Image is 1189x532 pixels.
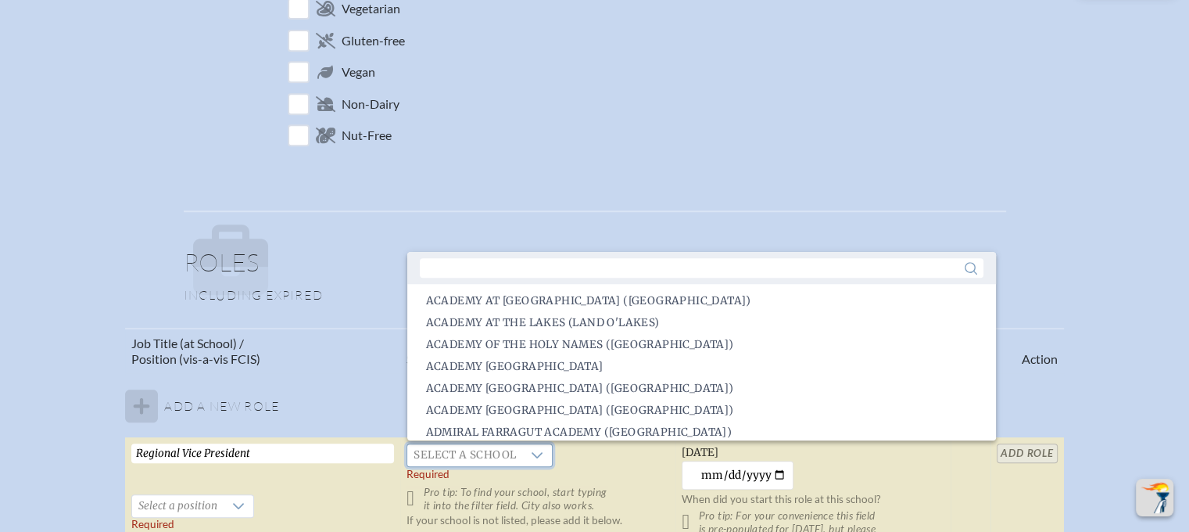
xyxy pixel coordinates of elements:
span: [DATE] [682,446,718,459]
input: Job Title, eg, Science Teacher, 5th Grade [131,444,394,463]
span: Academy [GEOGRAPHIC_DATA] ([GEOGRAPHIC_DATA]) [426,403,734,419]
li: Academy at Ocean Reef (Key Largo) [407,290,996,312]
span: Academy at [GEOGRAPHIC_DATA] ([GEOGRAPHIC_DATA]) [426,293,751,309]
li: Academy Prep Center of Tampa (Tampa) [407,400,996,422]
img: To the top [1139,482,1170,513]
p: When did you start this role at this school? [682,493,944,506]
th: Job Title (at School) / Position (vis-a-vis FCIS) [125,329,400,374]
th: School [400,329,675,374]
span: Required [131,518,174,530]
h1: Roles [184,250,1006,287]
span: Academy of the Holy Names ([GEOGRAPHIC_DATA]) [426,337,734,353]
span: Select a school [407,444,522,466]
button: Scroll Top [1136,479,1173,516]
span: Vegan [342,64,375,80]
span: Academy [GEOGRAPHIC_DATA] [426,359,603,375]
span: Academy at the Lakes (Land O'Lakes) [426,315,660,331]
label: Required [406,468,449,481]
li: Academy of the Holy Names (Tampa) [407,334,996,356]
span: Select a position [132,495,224,517]
li: Academy Prep Center of St. Petersburg (St. Petersburg) [407,378,996,400]
span: Nut-Free [342,128,392,143]
p: Including expired [184,287,1006,303]
li: Admiral Farragut Academy (St. Petersburg) [407,422,996,444]
p: Pro tip: To find your school, start typing it into the filter field. City also works. [406,486,669,512]
span: Academy [GEOGRAPHIC_DATA] ([GEOGRAPHIC_DATA]) [426,381,734,397]
span: Gluten-free [342,33,405,49]
span: Vegetarian [342,1,400,16]
span: Admiral Farragut Academy ([GEOGRAPHIC_DATA]) [426,425,732,440]
th: Action [990,329,1063,374]
li: Academy Prep Center of Lakeland [407,356,996,378]
li: Academy at the Lakes (Land O'Lakes) [407,312,996,334]
span: Non-Dairy [342,96,399,112]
